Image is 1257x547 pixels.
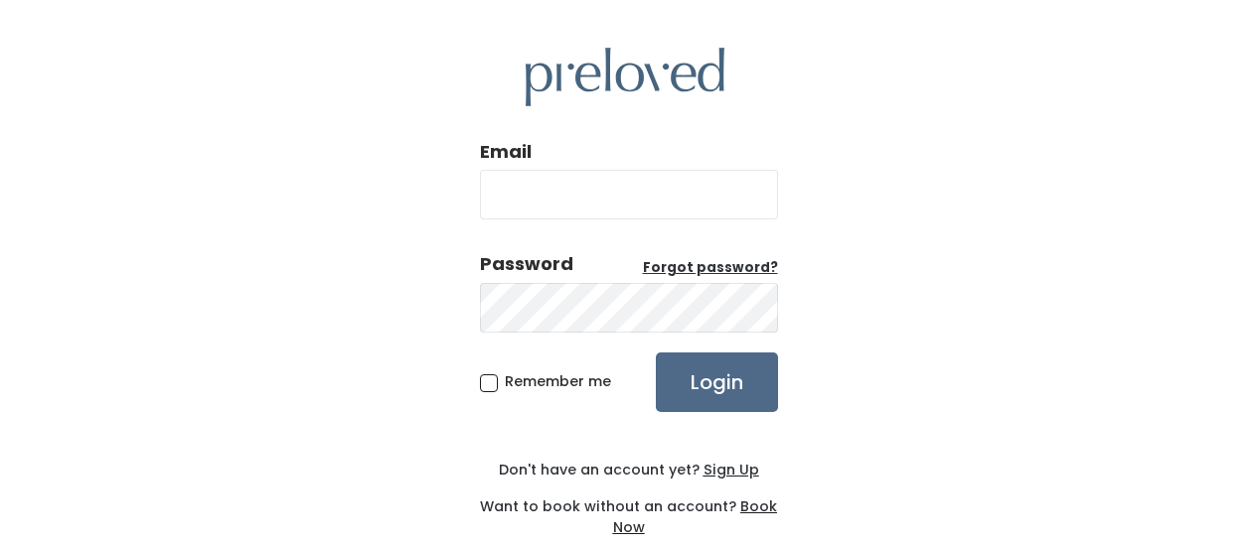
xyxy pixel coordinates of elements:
[700,460,759,479] a: Sign Up
[480,460,778,480] div: Don't have an account yet?
[505,371,611,391] span: Remember me
[704,460,759,479] u: Sign Up
[480,480,778,538] div: Want to book without an account?
[480,139,532,165] label: Email
[613,496,778,537] a: Book Now
[643,258,778,277] u: Forgot password?
[480,251,573,277] div: Password
[656,352,778,412] input: Login
[526,48,724,106] img: preloved logo
[643,258,778,278] a: Forgot password?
